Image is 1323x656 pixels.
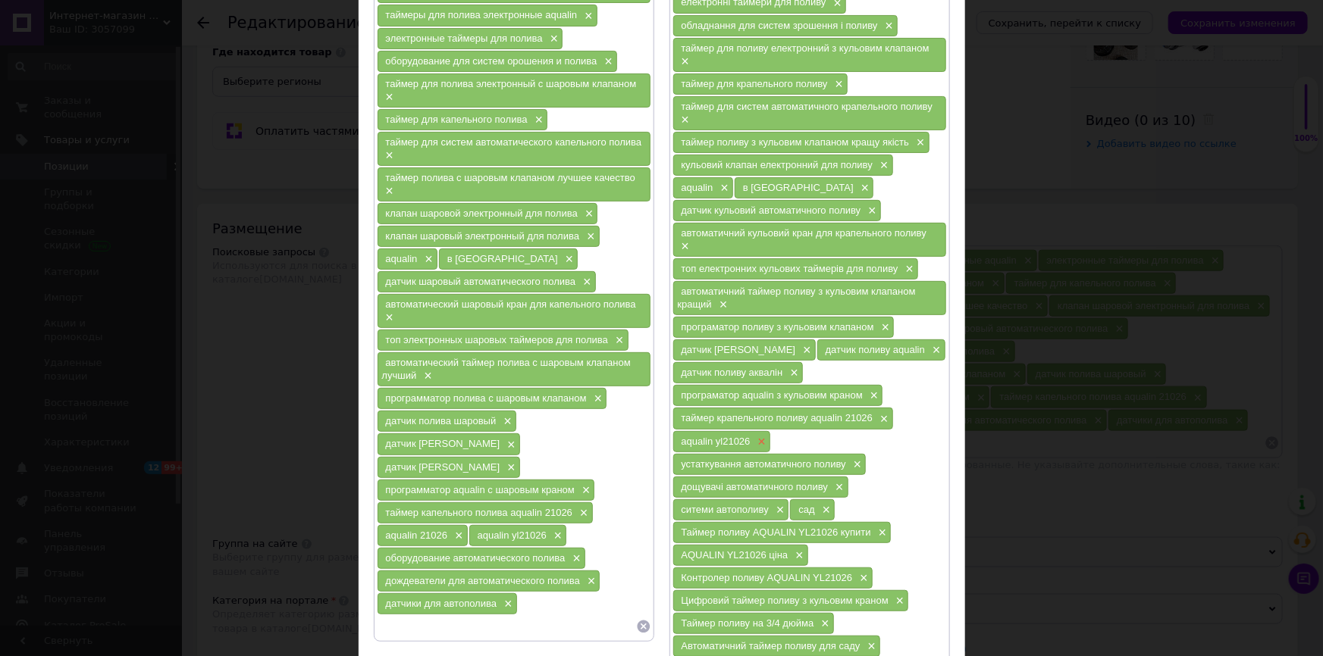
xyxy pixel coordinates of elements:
span: клапан шаровой электронный для полива [386,208,578,219]
span: × [579,276,591,289]
span: таймер полива с шаровым клапаном лучшее качество [386,172,635,183]
span: × [850,458,862,471]
span: таймер поливу з кульовим клапаном кращу якість [682,136,910,148]
span: × [591,392,603,405]
span: × [856,572,868,585]
span: × [420,370,432,383]
span: × [451,529,463,542]
span: × [773,504,785,517]
span: датчик шаровый автоматического полива [386,276,576,287]
span: aqualin 21026 [386,529,448,541]
span: топ электронных шаровых таймеров для полива [386,334,608,345]
span: таймер для систем автоматического капельного полива [386,136,642,148]
span: кульовий клапан електронний для поливу [682,159,873,170]
span: AQUALIN YL21026 ціна [682,549,788,561]
span: электронные таймеры для полива [386,33,543,44]
span: Таймер поливу на 3/4 дюйма [682,617,814,629]
span: в [GEOGRAPHIC_DATA] [743,182,854,193]
span: × [382,149,394,162]
span: × [817,617,829,630]
span: × [382,185,394,198]
span: × [503,461,516,474]
span: датчик [PERSON_NAME] [386,438,500,449]
span: × [500,598,513,611]
span: × [382,311,394,324]
span: таймер для капельного полива [386,114,528,125]
span: автоматичний таймер поливу з кульовим клапаном кращий [678,286,916,310]
span: таймеры для полива электронные aqualin [386,9,578,20]
span: × [678,114,690,127]
span: × [902,263,914,276]
span: × [547,33,559,45]
span: Таймер поливу AQUALIN YL21026 купити [682,526,871,538]
span: программатор полива с шаровым клапаном [386,392,587,404]
span: × [913,136,925,149]
span: Контролер поливу AQUALIN YL21026 [682,572,853,583]
span: × [678,55,690,68]
span: × [882,20,894,33]
span: × [503,439,516,451]
span: датчик поливу аквалін [682,367,783,378]
span: × [876,159,889,172]
span: × [582,208,594,220]
span: × [531,114,544,127]
span: × [786,367,798,380]
span: датчик кульовий автоматичного поливу [682,205,861,216]
span: × [584,575,596,588]
span: aqualin yl21026 [682,436,751,447]
span: таймер крапельного поливу aqualin 21026 [682,412,873,423]
span: датчик [PERSON_NAME] [682,344,796,355]
span: таймер для крапельного поливу [682,78,828,89]
span: оборудование автоматического полива [386,552,566,564]
span: програматор aqualin з кульовим краном [682,389,863,401]
span: датчик [PERSON_NAME] [386,461,500,473]
span: автоматический шаровый кран для капельного полива [386,298,636,310]
span: × [864,640,876,653]
span: таймер для полива электронный с шаровым клапаном [386,78,637,89]
span: ситеми автополиву [682,504,769,515]
span: дождеватели для автоматического полива [386,575,580,586]
span: устаткування автоматичного поливу [682,458,846,470]
span: × [562,253,574,266]
span: програматор поливу з кульовим клапаном [682,321,874,333]
span: × [864,205,876,217]
span: × [550,529,563,542]
span: × [792,549,804,562]
span: × [754,436,767,448]
strong: адаптер для шланга 1/2" [481,159,600,170]
span: × [875,526,887,539]
span: × [857,182,870,195]
span: в [GEOGRAPHIC_DATA] [447,253,558,264]
span: × [867,389,879,402]
span: × [832,481,844,494]
span: таймер для систем автоматичного крапельного поливу [682,101,933,112]
li: Предназначен для подключения к поливочной системе в условиях садового участка и обеспечивает запр... [45,173,796,220]
span: × [929,344,941,357]
span: автоматический таймер полива с шаровым клапаном лучший [382,357,631,381]
strong: наружная резьба 3/4" [256,159,360,170]
span: клапан шаровый электронный для полива [386,230,580,242]
span: aqualin yl21026 [478,529,547,541]
span: × [799,344,811,357]
span: сад [798,504,814,515]
span: таймер капельного полива aqualin 21026 [386,507,573,518]
span: × [421,253,433,266]
span: оборудование для систем орошения и полива [386,55,597,67]
span: датчик поливу aqualin [826,344,925,355]
li: На входе , на выходе и на нее идет в комплекте типа quick click (быстрый съём) [45,158,796,173]
span: датчик полива шаровый [386,415,497,426]
span: aqualin [682,182,713,193]
span: Цифровий таймер поливу з кульовим краном [682,595,889,606]
strong: внутренняя резьба 3/4" [87,159,202,170]
span: × [600,55,613,68]
strong: Таймер полива AQUALIN YL21026 с шаровым клапаном, электронный, вход 3/4" вн. резьба, выход 3/4" н... [15,15,809,49]
span: × [716,182,729,195]
span: × [576,507,588,520]
span: × [832,78,844,91]
span: дощувачі автоматичного поливу [682,481,829,492]
span: программатор aqualin с шаровым краном [386,484,575,495]
li: [PERSON_NAME] предназначен для работы в системах полива , т.е. его можно использовать как в самот... [45,111,796,158]
span: × [678,240,690,253]
span: обладнання для систем зрошення і поливу [682,20,878,31]
span: × [612,334,624,347]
